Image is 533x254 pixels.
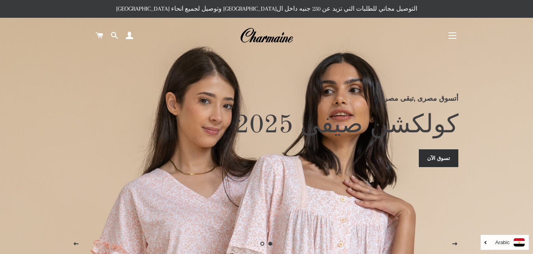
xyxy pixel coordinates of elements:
[445,234,465,254] button: الصفحه التالية
[75,110,458,141] h2: كولكشن صيفى 2025
[75,93,458,104] p: أتسوق مصرى ,تبقى مصرى
[66,234,86,254] button: الصفحه السابقة
[259,240,267,248] a: تحميل الصور 2
[267,240,275,248] a: الصفحه 1current
[240,27,293,44] img: Charmaine Egypt
[419,149,458,167] a: تسوق الآن
[485,238,525,246] a: Arabic
[495,240,510,245] i: Arabic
